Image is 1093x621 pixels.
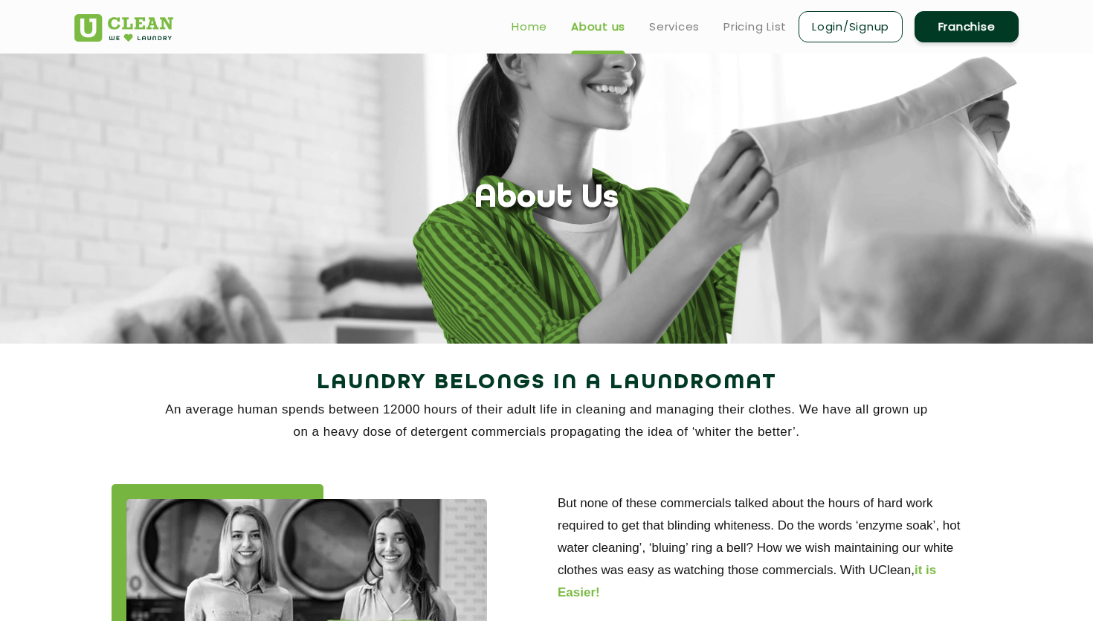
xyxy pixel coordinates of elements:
[723,18,787,36] a: Pricing List
[74,14,173,42] img: UClean Laundry and Dry Cleaning
[799,11,903,42] a: Login/Signup
[558,492,981,604] p: But none of these commercials talked about the hours of hard work required to get that blinding w...
[915,11,1019,42] a: Franchise
[649,18,700,36] a: Services
[74,399,1019,443] p: An average human spends between 12000 hours of their adult life in cleaning and managing their cl...
[474,180,619,218] h1: About Us
[512,18,547,36] a: Home
[571,18,625,36] a: About us
[74,365,1019,401] h2: Laundry Belongs in a Laundromat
